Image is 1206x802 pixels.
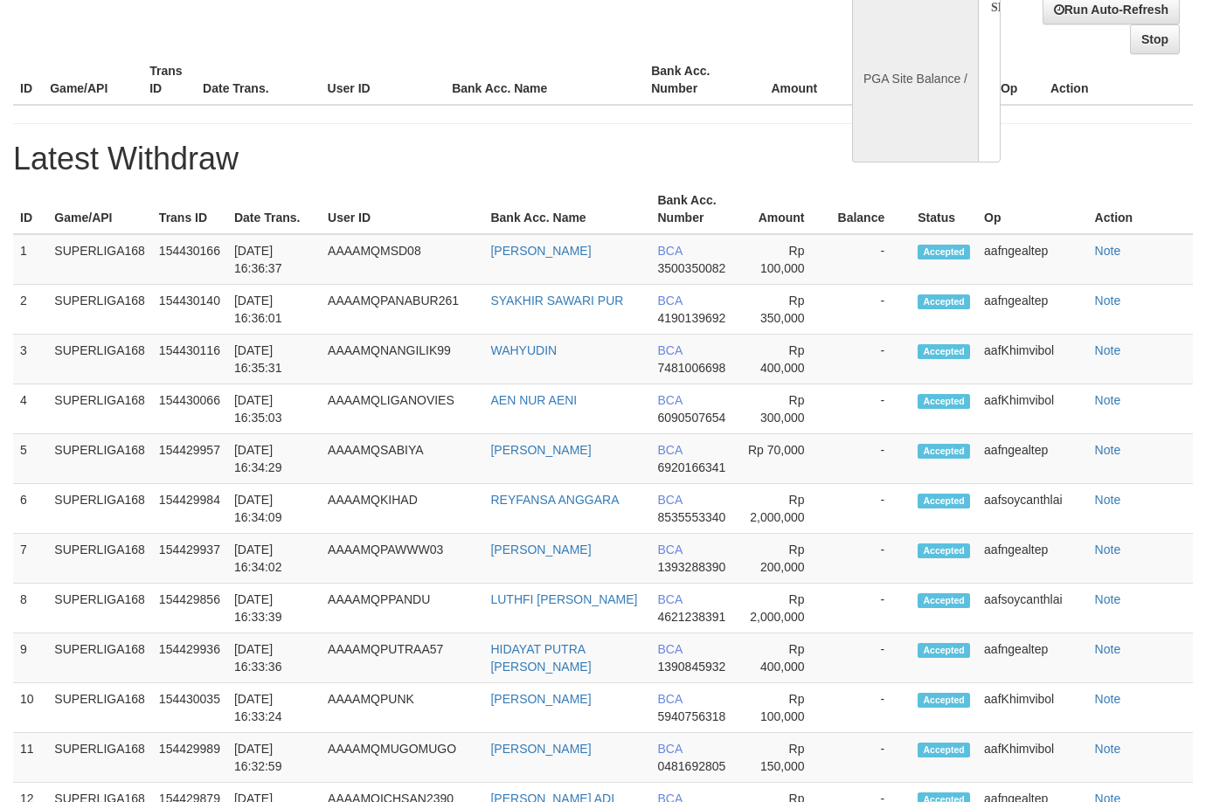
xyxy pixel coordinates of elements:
[13,733,47,783] td: 11
[321,234,483,285] td: AAAAMQMSD08
[657,393,682,407] span: BCA
[657,261,725,275] span: 3500350082
[321,534,483,584] td: AAAAMQPAWWW03
[152,484,227,534] td: 154429984
[490,343,557,357] a: WAHYUDIN
[977,384,1088,434] td: aafKhimvibol
[321,384,483,434] td: AAAAMQLIGANOVIES
[831,384,911,434] td: -
[977,633,1088,683] td: aafngealtep
[227,384,321,434] td: [DATE] 16:35:03
[918,294,970,309] span: Accepted
[736,434,830,484] td: Rp 70,000
[918,743,970,757] span: Accepted
[47,484,152,534] td: SUPERLIGA168
[657,311,725,325] span: 4190139692
[152,434,227,484] td: 154429957
[152,285,227,335] td: 154430140
[831,335,911,384] td: -
[152,633,227,683] td: 154429936
[1095,543,1121,557] a: Note
[47,733,152,783] td: SUPERLIGA168
[490,543,591,557] a: [PERSON_NAME]
[657,709,725,723] span: 5940756318
[227,234,321,285] td: [DATE] 16:36:37
[47,434,152,484] td: SUPERLIGA168
[657,361,725,375] span: 7481006698
[1095,742,1121,756] a: Note
[227,335,321,384] td: [DATE] 16:35:31
[657,592,682,606] span: BCA
[321,733,483,783] td: AAAAMQMUGOMUGO
[736,234,830,285] td: Rp 100,000
[918,593,970,608] span: Accepted
[736,384,830,434] td: Rp 300,000
[831,733,911,783] td: -
[13,234,47,285] td: 1
[977,234,1088,285] td: aafngealtep
[918,543,970,558] span: Accepted
[227,733,321,783] td: [DATE] 16:32:59
[321,184,483,234] th: User ID
[736,683,830,733] td: Rp 100,000
[47,184,152,234] th: Game/API
[321,683,483,733] td: AAAAMQPUNK
[13,384,47,434] td: 4
[490,493,619,507] a: REYFANSA ANGGARA
[977,484,1088,534] td: aafsoycanthlai
[47,234,152,285] td: SUPERLIGA168
[1095,294,1121,308] a: Note
[483,184,650,234] th: Bank Acc. Name
[43,55,142,105] th: Game/API
[13,142,1193,176] h1: Latest Withdraw
[1088,184,1193,234] th: Action
[736,335,830,384] td: Rp 400,000
[47,335,152,384] td: SUPERLIGA168
[152,683,227,733] td: 154430035
[490,742,591,756] a: [PERSON_NAME]
[13,434,47,484] td: 5
[227,683,321,733] td: [DATE] 16:33:24
[142,55,196,105] th: Trans ID
[1095,393,1121,407] a: Note
[1095,443,1121,457] a: Note
[736,584,830,633] td: Rp 2,000,000
[977,534,1088,584] td: aafngealtep
[227,285,321,335] td: [DATE] 16:36:01
[736,733,830,783] td: Rp 150,000
[227,484,321,534] td: [DATE] 16:34:09
[918,643,970,658] span: Accepted
[13,683,47,733] td: 10
[1043,55,1193,105] th: Action
[977,184,1088,234] th: Op
[1095,493,1121,507] a: Note
[152,184,227,234] th: Trans ID
[196,55,321,105] th: Date Trans.
[490,294,623,308] a: SYAKHIR SAWARI PUR
[227,534,321,584] td: [DATE] 16:34:02
[490,592,637,606] a: LUTHFI [PERSON_NAME]
[918,444,970,459] span: Accepted
[47,584,152,633] td: SUPERLIGA168
[1130,24,1180,54] a: Stop
[644,55,744,105] th: Bank Acc. Number
[736,484,830,534] td: Rp 2,000,000
[736,633,830,683] td: Rp 400,000
[744,55,843,105] th: Amount
[321,55,446,105] th: User ID
[918,693,970,708] span: Accepted
[657,543,682,557] span: BCA
[911,184,977,234] th: Status
[152,733,227,783] td: 154429989
[918,394,970,409] span: Accepted
[657,294,682,308] span: BCA
[13,484,47,534] td: 6
[657,443,682,457] span: BCA
[918,344,970,359] span: Accepted
[321,484,483,534] td: AAAAMQKIHAD
[831,285,911,335] td: -
[831,633,911,683] td: -
[13,534,47,584] td: 7
[918,494,970,508] span: Accepted
[13,55,43,105] th: ID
